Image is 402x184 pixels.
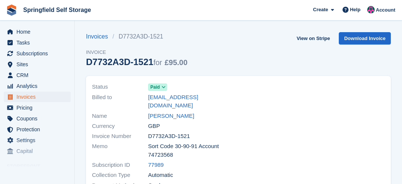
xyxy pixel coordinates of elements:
a: menu [4,81,71,91]
span: Pricing [16,102,61,113]
a: [EMAIL_ADDRESS][DOMAIN_NAME] [148,93,234,110]
a: Download Invoice [339,32,391,45]
a: Springfield Self Storage [20,4,94,16]
span: Name [92,112,148,120]
span: Collection Type [92,171,148,180]
span: Sites [16,59,61,70]
a: menu [4,37,71,48]
span: Invoice [86,49,187,56]
span: Account [376,6,395,14]
span: Billed to [92,93,148,110]
span: Storefront [7,163,74,170]
a: menu [4,135,71,145]
span: Paid [150,84,160,91]
a: 77989 [148,161,164,169]
a: Paid [148,83,167,91]
span: CRM [16,70,61,80]
span: Home [16,27,61,37]
span: Sort Code 30-90-91 Account 74723568 [148,142,234,159]
span: Coupons [16,113,61,124]
span: Tasks [16,37,61,48]
a: menu [4,113,71,124]
a: menu [4,146,71,156]
span: Protection [16,124,61,135]
a: menu [4,92,71,102]
span: Status [92,83,148,91]
span: GBP [148,122,160,131]
span: Currency [92,122,148,131]
nav: breadcrumbs [86,32,187,41]
span: Capital [16,146,61,156]
span: Subscriptions [16,48,61,59]
span: for [153,58,162,67]
div: D7732A3D-1521 [86,57,187,67]
span: D7732A3D-1521 [148,132,190,141]
span: Analytics [16,81,61,91]
a: menu [4,59,71,70]
a: Invoices [86,32,113,41]
img: Steve [367,6,375,13]
a: menu [4,124,71,135]
span: Memo [92,142,148,159]
a: View on Stripe [294,32,333,45]
span: Help [350,6,360,13]
a: [PERSON_NAME] [148,112,194,120]
a: menu [4,48,71,59]
span: £95.00 [165,58,187,67]
a: menu [4,27,71,37]
a: menu [4,102,71,113]
span: Settings [16,135,61,145]
a: menu [4,70,71,80]
span: Invoice Number [92,132,148,141]
img: stora-icon-8386f47178a22dfd0bd8f6a31ec36ba5ce8667c1dd55bd0f319d3a0aa187defe.svg [6,4,17,16]
span: Create [313,6,328,13]
span: Invoices [16,92,61,102]
span: Subscription ID [92,161,148,169]
span: Automatic [148,171,173,180]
